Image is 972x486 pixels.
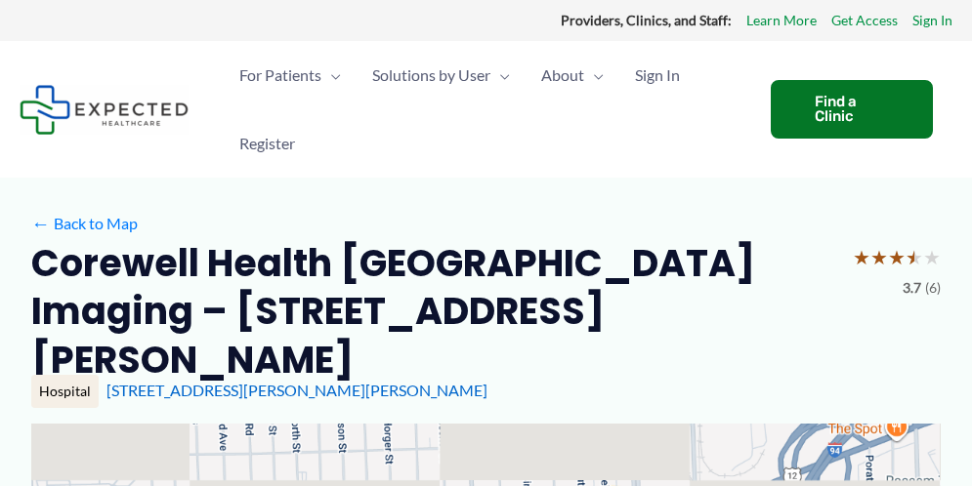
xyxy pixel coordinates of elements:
[224,41,751,178] nav: Primary Site Navigation
[106,381,487,399] a: [STREET_ADDRESS][PERSON_NAME][PERSON_NAME]
[321,41,341,109] span: Menu Toggle
[853,239,870,275] span: ★
[31,375,99,408] div: Hospital
[31,214,50,232] span: ←
[526,41,619,109] a: AboutMenu Toggle
[372,41,490,109] span: Solutions by User
[224,109,311,178] a: Register
[20,85,189,135] img: Expected Healthcare Logo - side, dark font, small
[619,41,696,109] a: Sign In
[906,239,923,275] span: ★
[224,41,357,109] a: For PatientsMenu Toggle
[31,239,837,384] h2: Corewell Health [GEOGRAPHIC_DATA] Imaging – [STREET_ADDRESS][PERSON_NAME]
[239,41,321,109] span: For Patients
[912,8,952,33] a: Sign In
[925,275,941,301] span: (6)
[903,275,921,301] span: 3.7
[357,41,526,109] a: Solutions by UserMenu Toggle
[870,239,888,275] span: ★
[746,8,817,33] a: Learn More
[239,109,295,178] span: Register
[923,239,941,275] span: ★
[635,41,680,109] span: Sign In
[490,41,510,109] span: Menu Toggle
[541,41,584,109] span: About
[561,12,732,28] strong: Providers, Clinics, and Staff:
[31,209,138,238] a: ←Back to Map
[831,8,898,33] a: Get Access
[584,41,604,109] span: Menu Toggle
[888,239,906,275] span: ★
[771,80,933,139] a: Find a Clinic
